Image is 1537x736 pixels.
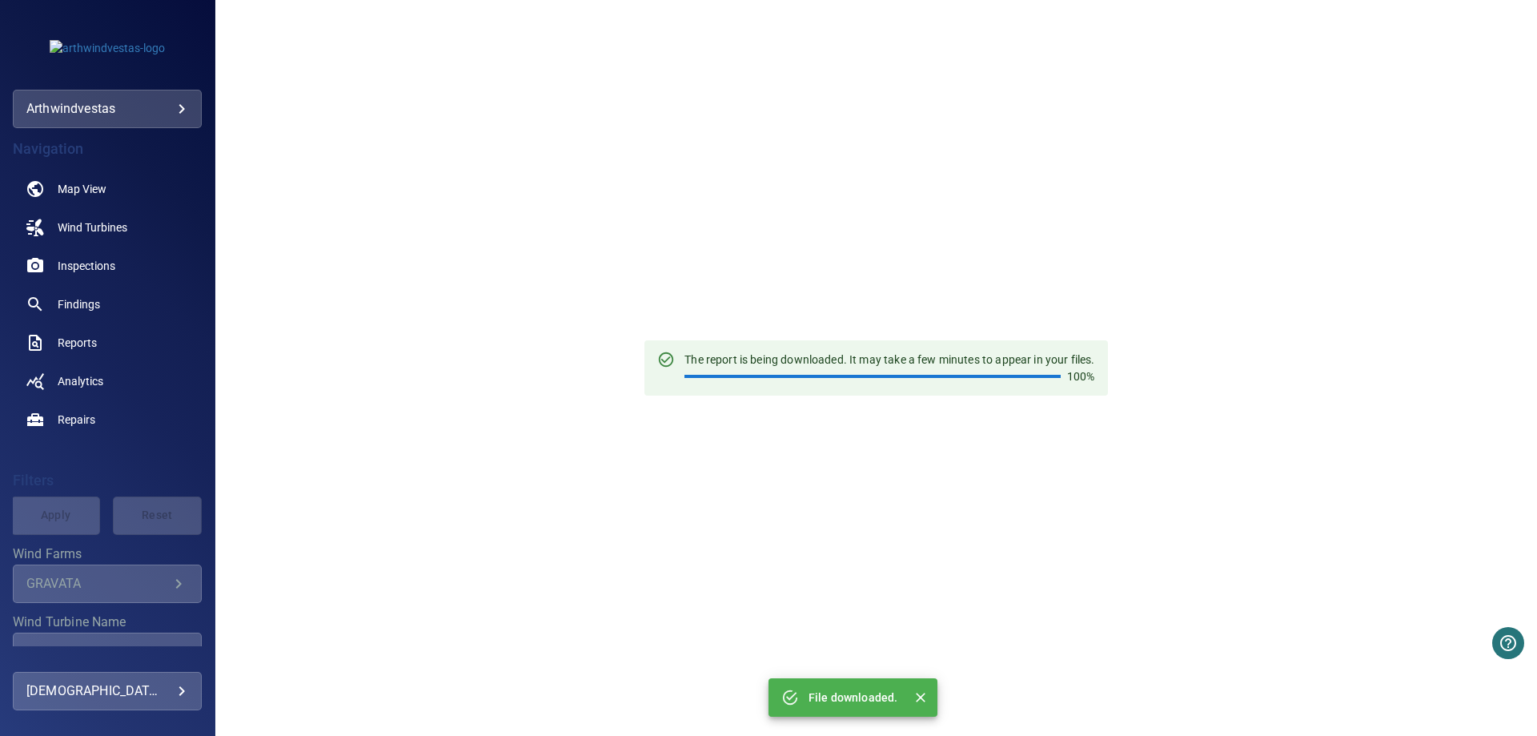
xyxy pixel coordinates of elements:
h4: Navigation [13,141,202,157]
a: map noActive [13,170,202,208]
a: repairs noActive [13,400,202,439]
img: arthwindvestas-logo [50,40,165,56]
div: Wind Farms [13,565,202,603]
div: [DEMOGRAPHIC_DATA] Proenca [26,678,188,704]
a: reports noActive [13,324,202,362]
span: Reports [58,335,97,351]
span: Map View [58,181,106,197]
a: windturbines noActive [13,208,202,247]
a: inspections noActive [13,247,202,285]
span: Repairs [58,412,95,428]
a: analytics noActive [13,362,202,400]
p: File downloaded. [809,690,897,706]
span: Wind Turbines [58,219,127,235]
div: GRAVATA [26,576,169,591]
label: Wind Farms [13,548,202,561]
span: Findings [58,296,100,312]
div: arthwindvestas [13,90,202,128]
span: Inspections [58,258,115,274]
label: Wind Turbine Name [13,616,202,629]
button: Close [910,687,931,708]
div: arthwindvestas [26,96,188,122]
a: findings noActive [13,285,202,324]
div: Wind Turbine Name [13,633,202,671]
p: 100% [1067,368,1095,384]
h4: Filters [13,473,202,489]
div: The report is being downloaded. It may take a few minutes to appear in your files. [684,345,1094,390]
span: Analytics [58,373,103,389]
